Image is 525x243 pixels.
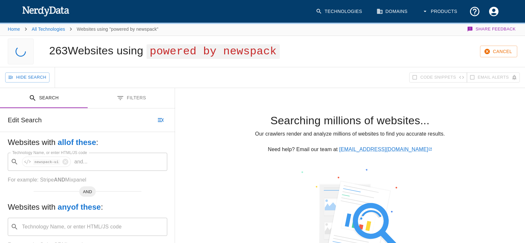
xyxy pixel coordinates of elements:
[58,138,96,147] b: all of these
[88,88,175,108] button: Filters
[185,130,515,153] p: Our crawlers render and analyze millions of websites to find you accurate results. Need help? Ema...
[8,137,167,148] h5: Websites with :
[58,203,101,211] b: any of these
[8,202,167,212] h5: Websites with :
[8,23,159,36] nav: breadcrumb
[54,177,65,182] b: AND
[77,26,158,32] p: Websites using "powered by newspack"
[8,27,20,32] a: Home
[8,115,42,125] h6: Edit Search
[32,27,65,32] a: All Technologies
[147,44,280,59] span: powered by newspack
[480,46,517,58] button: Cancel
[49,44,280,57] h1: 263 Websites using
[5,72,49,83] button: Hide Search
[72,158,90,166] p: and ...
[12,150,87,155] label: Technology Name, or enter HTML/JS code
[22,5,70,17] img: NerdyData.com
[418,2,463,21] button: Products
[373,2,413,21] a: Domains
[339,147,432,152] a: [EMAIL_ADDRESS][DOMAIN_NAME]
[185,114,515,127] h4: Searching millions of websites...
[312,2,367,21] a: Technologies
[466,23,517,36] button: Share Feedback
[465,2,484,21] button: Support and Documentation
[79,189,96,195] span: AND
[484,2,503,21] button: Account Settings
[8,176,167,184] p: For example: Stripe Mixpanel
